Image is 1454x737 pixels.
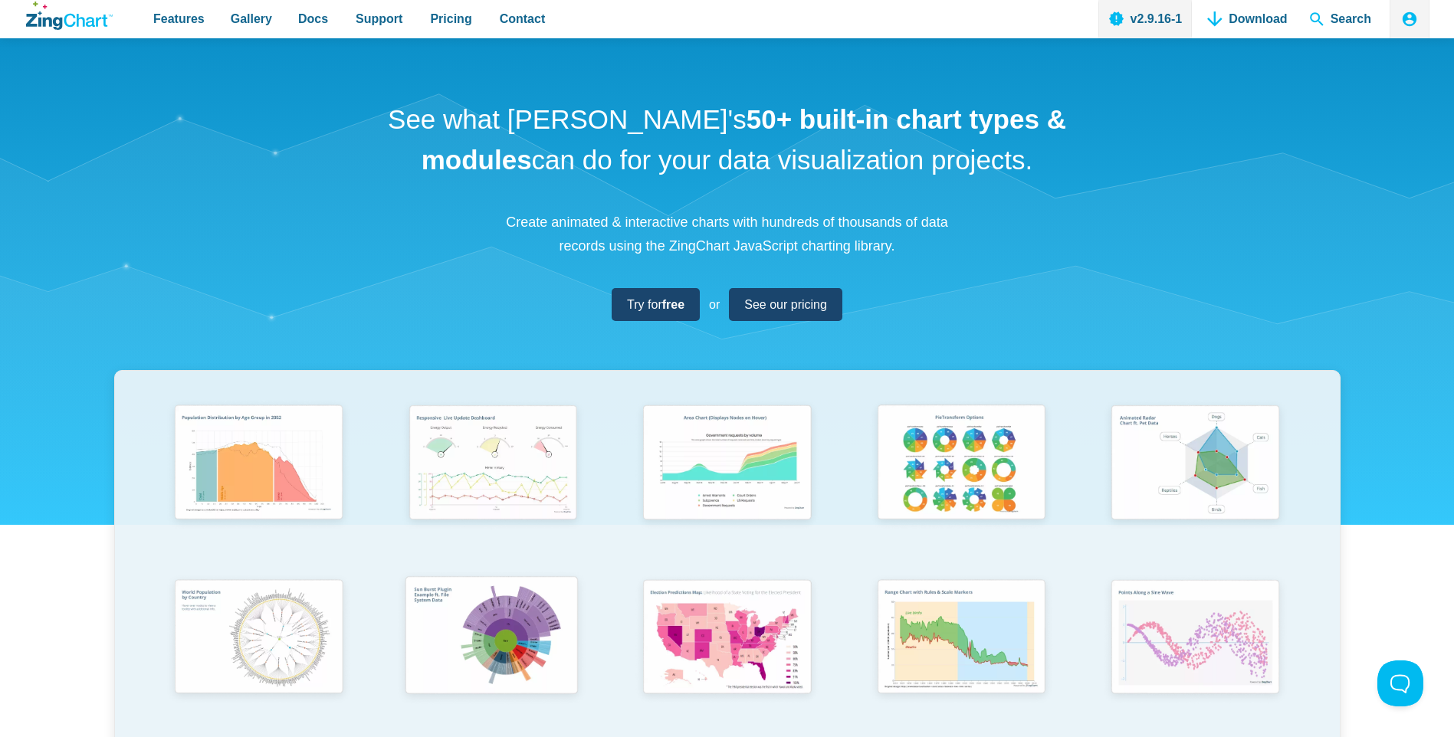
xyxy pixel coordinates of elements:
span: Support [356,8,402,29]
a: Population Distribution by Age Group in 2052 [142,398,376,572]
img: Animated Radar Chart ft. Pet Data [1101,398,1288,531]
strong: 50+ built-in chart types & modules [422,104,1066,175]
img: World Population by Country [165,572,352,706]
span: Contact [500,8,546,29]
img: Points Along a Sine Wave [1101,572,1288,706]
img: Pie Transform Options [868,398,1055,531]
span: Features [153,8,205,29]
img: Election Predictions Map [633,572,820,706]
p: Create animated & interactive charts with hundreds of thousands of data records using the ZingCha... [497,211,957,257]
a: Responsive Live Update Dashboard [376,398,610,572]
a: Try forfree [612,288,700,321]
span: Pricing [430,8,471,29]
img: Sun Burst Plugin Example ft. File System Data [395,568,588,706]
span: Try for [627,294,684,315]
img: Responsive Live Update Dashboard [399,398,586,531]
img: Population Distribution by Age Group in 2052 [165,398,352,531]
img: Range Chart with Rultes & Scale Markers [868,572,1055,706]
a: ZingChart Logo. Click to return to the homepage [26,2,113,30]
span: Gallery [231,8,272,29]
a: Area Chart (Displays Nodes on Hover) [610,398,845,572]
a: Animated Radar Chart ft. Pet Data [1078,398,1313,572]
a: Pie Transform Options [844,398,1078,572]
span: Docs [298,8,328,29]
a: See our pricing [729,288,842,321]
span: See our pricing [744,294,827,315]
span: or [709,294,720,315]
h1: See what [PERSON_NAME]'s can do for your data visualization projects. [382,100,1072,180]
img: Area Chart (Displays Nodes on Hover) [633,398,820,531]
iframe: Toggle Customer Support [1377,660,1423,706]
strong: free [662,298,684,311]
